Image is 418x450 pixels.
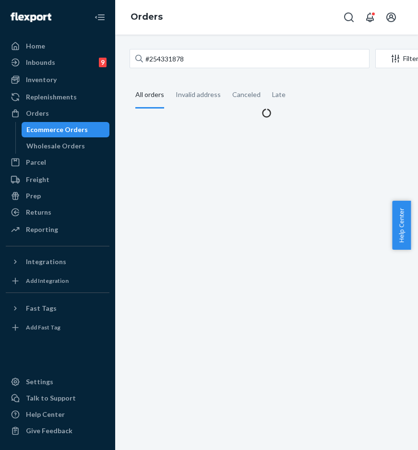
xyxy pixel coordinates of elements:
[26,92,77,102] div: Replenishments
[272,82,286,107] div: Late
[26,277,69,285] div: Add Integration
[22,138,110,154] a: Wholesale Orders
[26,323,60,331] div: Add Fast Tag
[6,188,109,204] a: Prep
[6,155,109,170] a: Parcel
[22,122,110,137] a: Ecommerce Orders
[6,172,109,187] a: Freight
[6,254,109,269] button: Integrations
[6,222,109,237] a: Reporting
[99,58,107,67] div: 9
[26,141,85,151] div: Wholesale Orders
[26,225,58,234] div: Reporting
[135,82,164,109] div: All orders
[6,301,109,316] button: Fast Tags
[6,273,109,289] a: Add Integration
[6,205,109,220] a: Returns
[6,38,109,54] a: Home
[26,377,53,387] div: Settings
[6,423,109,438] button: Give Feedback
[339,8,358,27] button: Open Search Box
[130,49,370,68] input: Search orders
[26,257,66,267] div: Integrations
[26,75,57,85] div: Inventory
[123,3,170,31] ol: breadcrumbs
[26,109,49,118] div: Orders
[6,89,109,105] a: Replenishments
[26,426,72,436] div: Give Feedback
[6,55,109,70] a: Inbounds9
[26,393,76,403] div: Talk to Support
[26,410,65,419] div: Help Center
[131,12,163,22] a: Orders
[382,8,401,27] button: Open account menu
[26,158,46,167] div: Parcel
[11,12,51,22] img: Flexport logo
[392,201,411,250] button: Help Center
[6,106,109,121] a: Orders
[6,320,109,335] a: Add Fast Tag
[6,72,109,87] a: Inventory
[26,175,49,184] div: Freight
[26,207,51,217] div: Returns
[26,125,88,134] div: Ecommerce Orders
[26,41,45,51] div: Home
[26,58,55,67] div: Inbounds
[176,82,221,107] div: Invalid address
[232,82,261,107] div: Canceled
[6,407,109,422] a: Help Center
[26,191,41,201] div: Prep
[90,8,109,27] button: Close Navigation
[6,374,109,389] a: Settings
[26,304,57,313] div: Fast Tags
[360,8,380,27] button: Open notifications
[6,390,109,406] a: Talk to Support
